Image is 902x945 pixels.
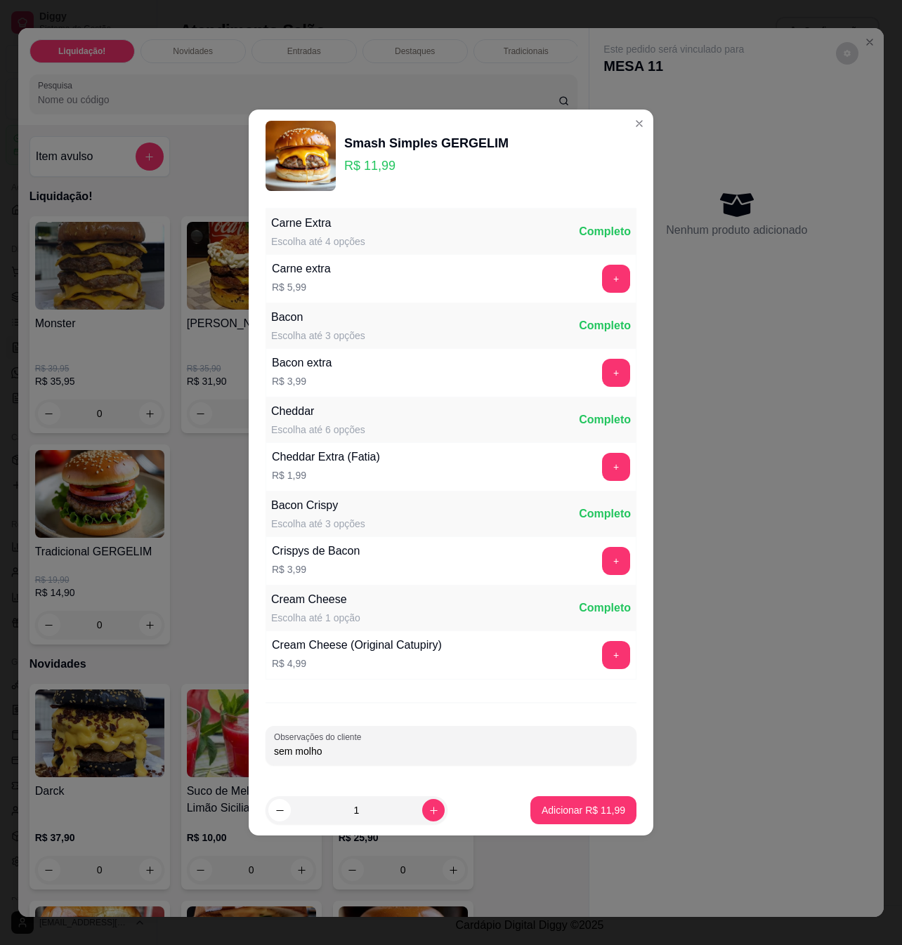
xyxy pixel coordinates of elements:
[272,355,332,371] div: Bacon extra
[271,234,365,249] div: Escolha até 4 opções
[271,591,360,608] div: Cream Cheese
[272,449,380,465] div: Cheddar Extra (Fatia)
[271,611,360,625] div: Escolha até 1 opção
[272,374,332,388] p: R$ 3,99
[271,403,365,420] div: Cheddar
[271,215,365,232] div: Carne Extra
[579,600,631,616] div: Completo
[422,799,445,821] button: increase-product-quantity
[271,309,365,326] div: Bacon
[344,156,509,176] p: R$ 11,99
[542,803,625,817] p: Adicionar R$ 11,99
[271,517,365,531] div: Escolha até 3 opções
[344,133,509,153] div: Smash Simples GERGELIM
[530,796,636,824] button: Adicionar R$ 11,99
[602,359,630,387] button: add
[274,744,628,758] input: Observações do cliente
[579,505,631,522] div: Completo
[579,411,631,428] div: Completo
[274,731,366,743] label: Observações do cliente
[628,112,651,135] button: Close
[266,121,336,191] img: product-image
[272,260,331,277] div: Carne extra
[271,423,365,437] div: Escolha até 6 opções
[271,497,365,514] div: Bacon Crispy
[272,637,442,654] div: Cream Cheese (Original Catupiry)
[602,547,630,575] button: add
[268,799,291,821] button: decrease-product-quantity
[602,641,630,669] button: add
[272,562,360,576] p: R$ 3,99
[579,223,631,240] div: Completo
[602,453,630,481] button: add
[579,317,631,334] div: Completo
[271,329,365,343] div: Escolha até 3 opções
[272,468,380,482] p: R$ 1,99
[602,265,630,293] button: add
[272,656,442,670] p: R$ 4,99
[272,543,360,560] div: Crispys de Bacon
[272,280,331,294] p: R$ 5,99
